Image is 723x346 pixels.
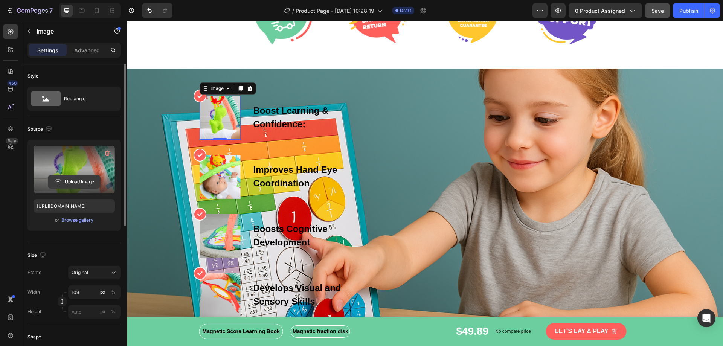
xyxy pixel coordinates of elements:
img: Alt Image [73,193,114,237]
span: Original [72,269,88,276]
div: Beta [6,138,18,144]
button: Browse gallery [61,216,94,224]
div: px [100,289,105,296]
p: Develops Visual and Sensory Skills [127,260,229,287]
img: Alt Image [73,252,114,296]
strong: Boost Learning & Confidence: [127,84,202,108]
span: 0 product assigned [575,7,625,15]
button: px [109,288,118,297]
div: Style [27,73,38,79]
p: Settings [37,46,58,54]
button: % [98,288,107,297]
span: Product Page - [DATE] 10:28:19 [296,7,374,15]
button: Let’s lay & play [419,302,500,318]
p: 7 [49,6,53,15]
div: % [111,308,116,315]
p: Image [37,27,101,36]
div: Publish [679,7,698,15]
div: Source [27,124,53,134]
div: Rectangle [64,90,110,107]
label: Height [27,308,41,315]
span: Draft [400,7,411,14]
button: 7 [3,3,56,18]
div: $49.89 [328,302,362,319]
p: Advanced [74,46,100,54]
button: % [98,307,107,316]
div: px [100,308,105,315]
button: 0 product assigned [569,3,642,18]
div: Open Intercom Messenger [697,309,715,327]
p: No compare price [368,308,404,312]
div: Let’s lay & play [428,306,482,314]
button: Publish [673,3,705,18]
div: % [111,289,116,296]
img: Alt Image [73,134,114,178]
button: Original [68,266,121,279]
button: Save [645,3,670,18]
div: Size [27,250,47,261]
input: px% [68,285,121,299]
div: Browse gallery [61,217,93,224]
span: Save [651,8,664,14]
span: Magnetic fraction disk [164,306,223,314]
div: 450 [7,80,18,86]
div: Shape [27,334,41,340]
img: Alt Image [73,75,114,119]
span: or [55,216,59,225]
span: / [292,7,294,15]
input: https://example.com/image.jpg [34,199,115,213]
button: Upload Image [48,175,101,189]
div: Undo/Redo [142,3,172,18]
label: Frame [27,269,41,276]
iframe: Design area [127,21,723,346]
button: px [109,307,118,316]
div: Image [82,64,98,71]
p: Boosts Cognitive Development [127,201,229,228]
div: Rich Text Editor. Editing area: main [126,82,229,111]
p: Improves Hand Eye Coordination [127,142,229,169]
label: Width [27,289,40,296]
input: px% [68,305,121,319]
